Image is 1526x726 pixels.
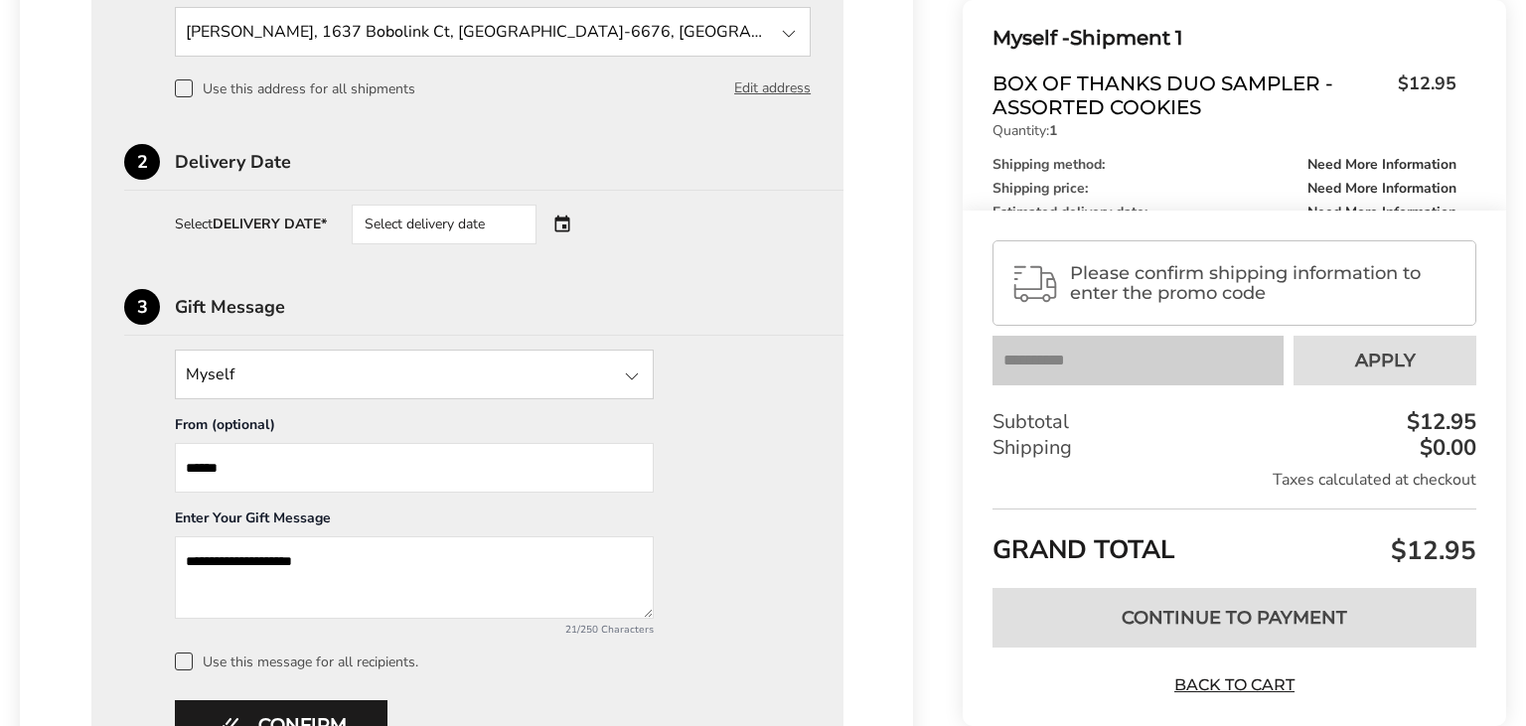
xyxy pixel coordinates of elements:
[124,289,160,325] div: 3
[175,415,654,443] div: From (optional)
[1386,533,1476,568] span: $12.95
[992,435,1476,461] div: Shipping
[1294,336,1476,385] button: Apply
[175,79,415,97] label: Use this address for all shipments
[175,350,654,399] input: State
[1307,158,1456,172] span: Need More Information
[992,182,1456,196] div: Shipping price:
[1307,206,1456,219] span: Need More Information
[992,72,1388,119] span: Box of Thanks Duo Sampler - Assorted Cookies
[1307,182,1456,196] span: Need More Information
[175,653,811,670] label: Use this message for all recipients.
[992,72,1456,119] a: Box of Thanks Duo Sampler - Assorted Cookies$12.95
[992,22,1456,55] div: Shipment 1
[992,469,1476,491] div: Taxes calculated at checkout
[1355,352,1416,369] span: Apply
[1415,437,1476,459] div: $0.00
[992,508,1476,573] div: GRAND TOTAL
[352,205,536,244] div: Select delivery date
[175,298,843,316] div: Gift Message
[992,26,1070,50] span: Myself -
[992,124,1456,138] p: Quantity:
[1402,411,1476,433] div: $12.95
[1049,121,1057,140] strong: 1
[992,588,1476,648] button: Continue to Payment
[124,144,160,180] div: 2
[1165,674,1304,696] a: Back to Cart
[175,508,654,536] div: Enter Your Gift Message
[734,77,811,99] button: Edit address
[1070,263,1458,303] span: Please confirm shipping information to enter the promo code
[992,409,1476,435] div: Subtotal
[175,443,654,493] input: From
[175,7,811,57] input: State
[992,206,1456,219] div: Estimated delivery date:
[992,158,1456,172] div: Shipping method:
[175,623,654,637] div: 21/250 Characters
[213,215,327,233] strong: DELIVERY DATE*
[175,218,327,231] div: Select
[175,536,654,619] textarea: Add a message
[175,153,843,171] div: Delivery Date
[1388,72,1456,114] span: $12.95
